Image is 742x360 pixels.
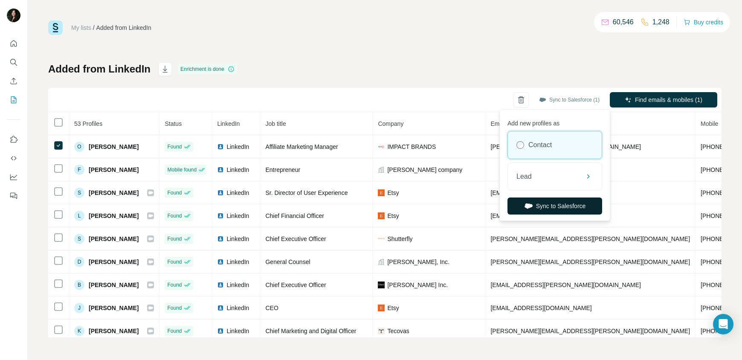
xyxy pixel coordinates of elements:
span: Found [167,235,182,243]
button: Use Surfe API [7,151,20,166]
span: [PERSON_NAME] [89,212,139,220]
button: Sync to Salesforce (1) [533,93,606,106]
span: LinkedIn [226,189,249,197]
img: company-logo [378,238,385,240]
span: Found [167,212,182,220]
span: [PERSON_NAME], Inc. [387,258,449,266]
div: K [74,326,84,336]
span: [PERSON_NAME] [89,258,139,266]
span: LinkedIn [226,281,249,289]
div: S [74,234,84,244]
img: LinkedIn logo [217,328,224,334]
span: Found [167,327,182,335]
span: Affiliate Marketing Manager [265,143,338,150]
span: Entrepreneur [265,166,300,173]
span: Found [167,304,182,312]
img: LinkedIn logo [217,282,224,288]
h1: Added from LinkedIn [48,62,151,76]
span: [PERSON_NAME] [89,189,139,197]
div: Open Intercom Messenger [713,314,733,334]
span: LinkedIn [226,327,249,335]
span: IMPACT BRANDS [387,142,436,151]
span: LinkedIn [226,304,249,312]
img: LinkedIn logo [217,189,224,196]
span: [EMAIL_ADDRESS][DOMAIN_NAME] [490,189,591,196]
div: Lead [508,163,602,190]
span: [PERSON_NAME] [89,235,139,243]
img: company-logo [378,282,385,288]
button: Sync to Salesforce [507,197,602,215]
img: Surfe Logo [48,20,63,35]
button: Feedback [7,188,20,203]
span: [PERSON_NAME][EMAIL_ADDRESS][PERSON_NAME][DOMAIN_NAME] [490,328,690,334]
div: D [74,257,84,267]
span: Chief Executive Officer [265,235,326,242]
img: Avatar [7,9,20,22]
span: [EMAIL_ADDRESS][PERSON_NAME][DOMAIN_NAME] [490,282,641,288]
span: 53 Profiles [74,120,102,127]
span: LinkedIn [226,142,249,151]
img: company-logo [378,143,385,150]
span: CEO [265,305,278,311]
button: Quick start [7,36,20,51]
span: Sr. Director of User Experience [265,189,348,196]
span: Chief Marketing and Digital Officer [265,328,356,334]
li: / [93,23,95,32]
div: O [74,142,84,152]
span: Find emails & mobiles (1) [635,96,702,104]
span: [PERSON_NAME] [89,165,139,174]
span: LinkedIn [226,235,249,243]
span: LinkedIn [226,165,249,174]
span: General Counsel [265,258,310,265]
img: LinkedIn logo [217,235,224,242]
span: [PERSON_NAME] [89,281,139,289]
div: F [74,165,84,175]
button: Lead [507,163,602,191]
div: L [74,211,84,221]
img: company-logo [378,328,385,334]
button: Find emails & mobiles (1) [610,92,717,107]
div: J [74,303,84,313]
span: [PERSON_NAME] company [387,165,462,174]
span: Found [167,258,182,266]
span: [PERSON_NAME] Inc. [387,281,448,289]
span: [PERSON_NAME] [89,142,139,151]
span: Mobile [701,120,718,127]
img: LinkedIn logo [217,305,224,311]
a: My lists [71,24,91,31]
span: [EMAIL_ADDRESS][DOMAIN_NAME] [490,305,591,311]
button: Dashboard [7,169,20,185]
div: Added from LinkedIn [96,23,151,32]
span: [EMAIL_ADDRESS][DOMAIN_NAME] [490,212,591,219]
img: LinkedIn logo [217,258,224,265]
button: My lists [7,92,20,107]
span: Shutterfly [387,235,412,243]
span: Etsy [387,212,399,220]
button: Buy credits [684,16,723,28]
span: Chief Executive Officer [265,282,326,288]
button: Enrich CSV [7,73,20,89]
span: [PERSON_NAME][EMAIL_ADDRESS][DOMAIN_NAME] [490,143,641,150]
span: Email [490,120,505,127]
p: 60,546 [613,17,634,27]
span: LinkedIn [226,258,249,266]
img: LinkedIn logo [217,143,224,150]
span: [PERSON_NAME][EMAIL_ADDRESS][PERSON_NAME][DOMAIN_NAME] [490,258,690,265]
span: Company [378,120,403,127]
span: [PERSON_NAME][EMAIL_ADDRESS][PERSON_NAME][DOMAIN_NAME] [490,235,690,242]
span: Found [167,281,182,289]
p: Add new profiles as [507,116,602,128]
span: Found [167,189,182,197]
span: Tecovas [387,327,409,335]
button: Search [7,55,20,70]
img: company-logo [378,189,385,196]
span: Job title [265,120,286,127]
span: [PERSON_NAME] [89,304,139,312]
span: Mobile found [167,166,197,174]
img: LinkedIn logo [217,166,224,173]
span: Status [165,120,182,127]
span: LinkedIn [226,212,249,220]
div: B [74,280,84,290]
span: LinkedIn [217,120,240,127]
img: company-logo [378,212,385,219]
